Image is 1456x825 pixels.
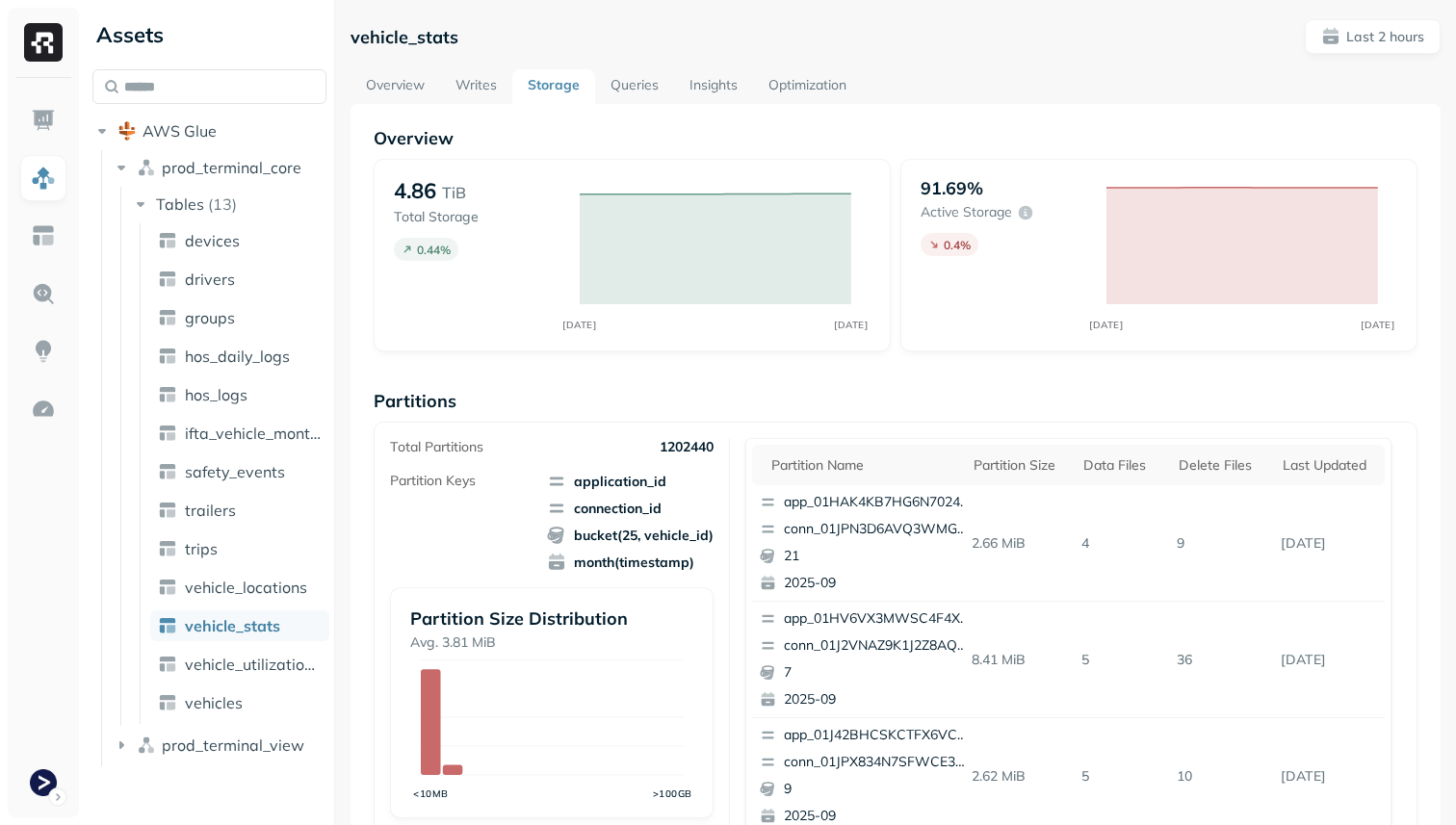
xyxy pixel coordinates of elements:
img: table [158,347,177,366]
p: 10 [1169,760,1273,793]
a: vehicles [150,687,329,718]
p: 1202440 [660,438,714,456]
button: prod_terminal_core [112,152,327,183]
tspan: [DATE] [563,319,597,330]
div: Assets [92,19,326,50]
img: Insights [31,339,56,364]
p: Sep 19, 2025 [1273,760,1385,793]
a: devices [150,225,329,256]
img: root [117,121,137,141]
img: Dashboard [31,108,56,133]
img: table [158,385,177,404]
img: table [158,539,177,558]
a: vehicle_stats [150,610,329,641]
span: month(timestamp) [547,553,714,572]
img: table [158,578,177,597]
img: table [158,655,177,674]
img: table [158,308,177,327]
a: hos_logs [150,379,329,410]
span: vehicle_utilization_day [185,655,322,674]
img: namespace [137,735,156,755]
span: connection_id [547,499,714,518]
span: vehicle_stats [185,616,280,635]
span: vehicle_locations [185,578,307,597]
p: 36 [1169,643,1273,677]
img: table [158,462,177,481]
tspan: <10MB [413,787,449,799]
img: table [158,231,177,250]
img: table [158,424,177,443]
span: application_id [547,472,714,491]
a: Optimization [753,69,862,104]
p: app_01HAK4KB7HG6N7024210G3S8D5 [784,493,971,512]
span: drivers [185,270,235,289]
p: conn_01JPN3D6AVQ3WMGWGM4KD989SA [784,520,971,539]
p: Total Partitions [390,438,483,456]
span: devices [185,231,240,250]
p: 2.62 MiB [964,760,1075,793]
img: Optimization [31,397,56,422]
div: Partition size [974,456,1065,475]
a: Queries [595,69,674,104]
p: 4.86 [394,177,436,204]
span: Tables [156,194,204,214]
button: prod_terminal_view [112,730,327,761]
img: table [158,693,177,712]
p: 0.44 % [417,243,451,257]
a: vehicle_locations [150,572,329,603]
p: Avg. 3.81 MiB [410,633,693,652]
p: app_01HV6VX3MWSC4F4X5D9VZ3MYFV [784,609,971,629]
img: Query Explorer [31,281,56,306]
p: 91.69% [921,177,983,199]
p: app_01J42BHCSKCTFX6VCA8QNRA04M [784,726,971,745]
tspan: [DATE] [1362,319,1395,330]
img: table [158,270,177,289]
p: Active storage [921,203,1012,221]
button: app_01HAK4KB7HG6N7024210G3S8D5conn_01JPN3D6AVQ3WMGWGM4KD989SA212025-09 [752,485,979,601]
a: trips [150,533,329,564]
p: 8.41 MiB [964,643,1075,677]
button: Tables(13) [131,189,328,219]
div: Delete Files [1179,456,1263,475]
p: 9 [784,780,971,799]
p: Sep 19, 2025 [1273,527,1385,560]
p: 5 [1074,760,1169,793]
span: groups [185,308,235,327]
p: Partition Size Distribution [410,607,693,630]
tspan: >100GB [653,787,692,799]
p: 0.4 % [944,238,971,252]
p: 9 [1169,527,1273,560]
span: safety_events [185,462,285,481]
p: Sep 19, 2025 [1273,643,1385,677]
a: safety_events [150,456,329,487]
p: TiB [442,181,466,204]
p: 2.66 MiB [964,527,1075,560]
div: Data Files [1083,456,1159,475]
p: 2025-09 [784,690,971,709]
img: Asset Explorer [31,223,56,248]
p: Partitions [374,390,1417,412]
p: conn_01J2VNAZ9K1J2Z8AQJDY3VWRWB [784,636,971,656]
a: drivers [150,264,329,295]
img: Terminal [30,769,57,796]
img: table [158,501,177,520]
div: Partition name [771,456,954,475]
a: vehicle_utilization_day [150,649,329,680]
div: Last updated [1283,456,1375,475]
a: Writes [440,69,512,104]
a: groups [150,302,329,333]
p: 5 [1074,643,1169,677]
span: ifta_vehicle_months [185,424,322,443]
span: vehicles [185,693,243,712]
p: Overview [374,127,1417,149]
p: Partition Keys [390,472,476,490]
img: namespace [137,158,156,177]
p: 21 [784,547,971,566]
a: trailers [150,495,329,526]
p: 4 [1074,527,1169,560]
button: app_01HV6VX3MWSC4F4X5D9VZ3MYFVconn_01J2VNAZ9K1J2Z8AQJDY3VWRWB72025-09 [752,602,979,717]
button: AWS Glue [92,116,326,146]
span: trailers [185,501,236,520]
tspan: [DATE] [1090,319,1124,330]
span: trips [185,539,218,558]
